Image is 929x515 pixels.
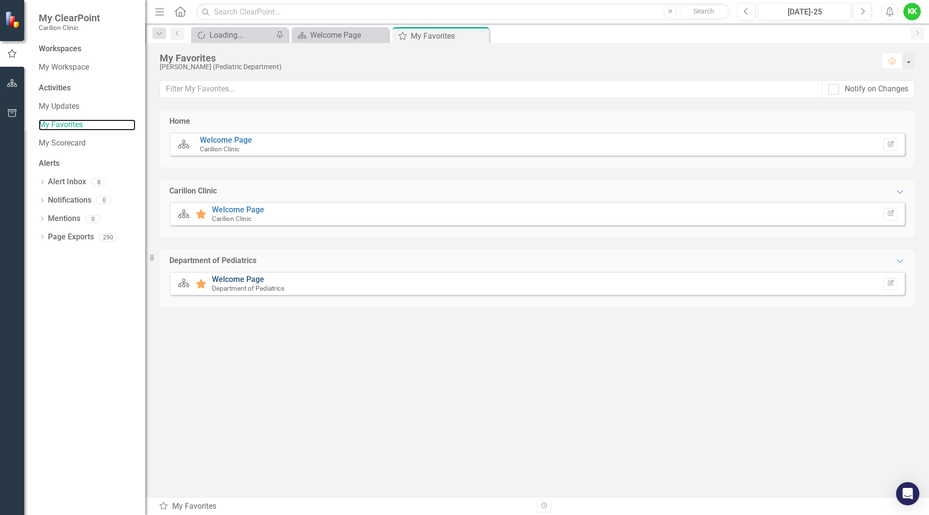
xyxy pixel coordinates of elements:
input: Filter My Favorites... [160,80,823,98]
div: 0 [96,196,112,205]
div: Home [169,116,190,127]
a: My Updates [39,101,135,112]
a: Welcome Page [212,205,264,214]
a: My Scorecard [39,138,135,149]
div: Workspaces [39,44,81,55]
div: My Favorites [160,53,872,63]
div: 290 [99,233,118,241]
button: [DATE]-25 [758,3,851,20]
div: Loading... [210,29,273,41]
div: Welcome Page [310,29,386,41]
small: Carilion Clinic [200,145,240,153]
a: Notifications [48,195,91,206]
a: Page Exports [48,232,94,243]
div: Alerts [39,158,135,169]
a: My Workspace [39,62,135,73]
a: Alert Inbox [48,177,86,188]
button: Set Home Page [884,138,898,151]
input: Search ClearPoint... [196,3,730,20]
div: Activities [39,83,135,94]
div: My Favorites [159,501,530,512]
button: KK [903,3,921,20]
small: Department of Pediatrics [212,284,285,292]
div: 8 [91,178,106,186]
a: My Favorites [39,119,135,131]
small: Carilion Clinic [39,24,100,31]
a: Welcome Page [212,275,264,284]
div: Open Intercom Messenger [896,482,919,505]
a: Welcome Page [200,135,252,145]
div: [DATE]-25 [762,6,848,18]
div: [PERSON_NAME] (Pediatric Department) [160,63,872,71]
a: Mentions [48,213,80,224]
div: Carilion Clinic [169,186,217,197]
span: Search [693,7,714,15]
small: Carilion Clinic [212,215,252,222]
div: Notify on Changes [845,84,908,95]
img: ClearPoint Strategy [5,11,22,28]
a: Loading... [194,29,273,41]
button: Search [679,5,728,18]
span: My ClearPoint [39,12,100,24]
div: Department of Pediatrics [169,255,256,266]
div: My Favorites [411,30,487,42]
div: 0 [85,215,101,223]
a: Welcome Page [294,29,386,41]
